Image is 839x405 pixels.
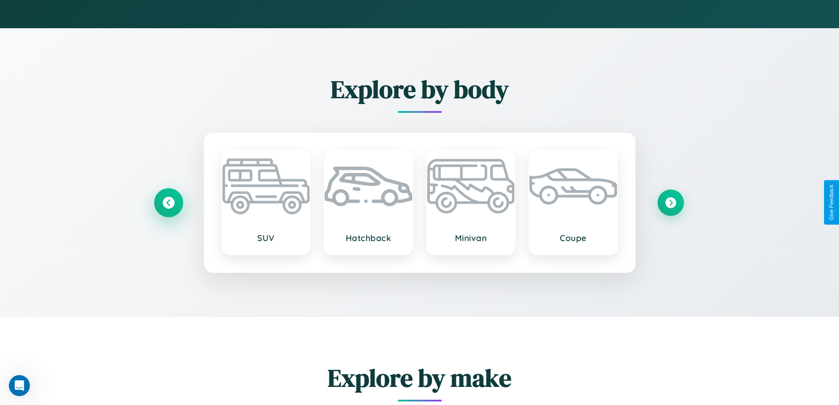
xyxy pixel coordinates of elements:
[333,233,403,243] h3: Hatchback
[436,233,506,243] h3: Minivan
[538,233,608,243] h3: Coupe
[828,185,835,220] div: Give Feedback
[9,375,30,396] iframe: Intercom live chat
[155,361,684,395] h2: Explore by make
[155,72,684,106] h2: Explore by body
[231,233,301,243] h3: SUV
